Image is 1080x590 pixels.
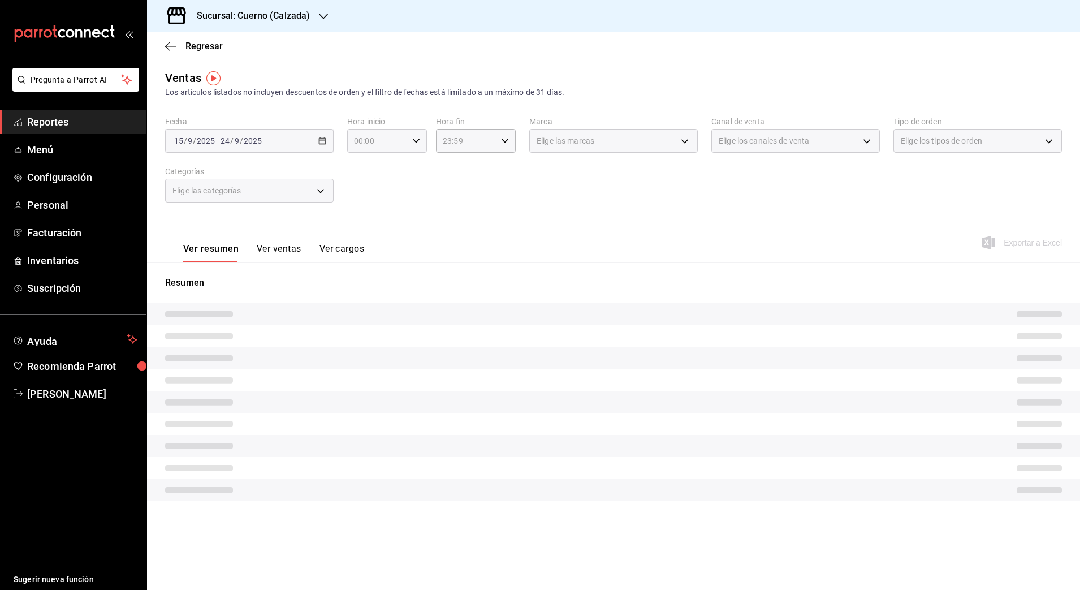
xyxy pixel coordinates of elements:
label: Tipo de orden [893,118,1062,126]
span: Inventarios [27,253,137,268]
img: Tooltip marker [206,71,221,85]
button: Ver cargos [319,243,365,262]
input: ---- [196,136,215,145]
span: / [240,136,243,145]
label: Categorías [165,167,334,175]
span: Pregunta a Parrot AI [31,74,122,86]
span: Regresar [185,41,223,51]
span: - [217,136,219,145]
input: -- [187,136,193,145]
span: Recomienda Parrot [27,359,137,374]
button: Regresar [165,41,223,51]
div: navigation tabs [183,243,364,262]
span: [PERSON_NAME] [27,386,137,402]
span: / [184,136,187,145]
h3: Sucursal: Cuerno (Calzada) [188,9,310,23]
span: Reportes [27,114,137,130]
span: Sugerir nueva función [14,574,137,585]
button: Ver resumen [183,243,239,262]
div: Los artículos listados no incluyen descuentos de orden y el filtro de fechas está limitado a un m... [165,87,1062,98]
div: Ventas [165,70,201,87]
span: / [193,136,196,145]
span: Elige los canales de venta [719,135,809,147]
label: Hora inicio [347,118,427,126]
input: ---- [243,136,262,145]
span: / [230,136,234,145]
span: Ayuda [27,333,123,346]
label: Fecha [165,118,334,126]
span: Personal [27,197,137,213]
button: open_drawer_menu [124,29,133,38]
button: Pregunta a Parrot AI [12,68,139,92]
a: Pregunta a Parrot AI [8,82,139,94]
label: Hora fin [436,118,516,126]
span: Elige las marcas [537,135,594,147]
input: -- [174,136,184,145]
label: Canal de venta [711,118,880,126]
span: Elige los tipos de orden [901,135,982,147]
span: Suscripción [27,281,137,296]
span: Configuración [27,170,137,185]
span: Facturación [27,225,137,240]
input: -- [234,136,240,145]
span: Elige las categorías [172,185,241,196]
p: Resumen [165,276,1062,290]
input: -- [220,136,230,145]
button: Ver ventas [257,243,301,262]
span: Menú [27,142,137,157]
label: Marca [529,118,698,126]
